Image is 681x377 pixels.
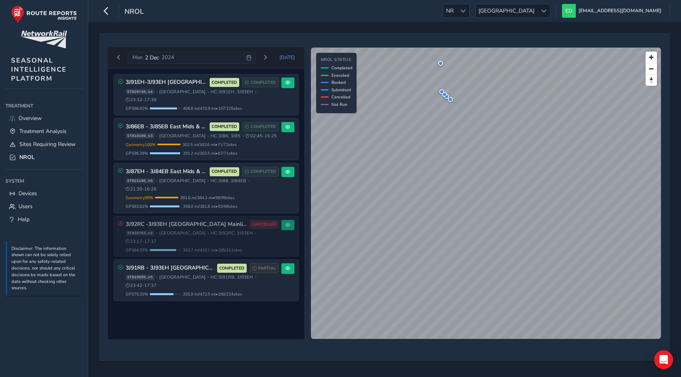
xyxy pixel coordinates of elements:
a: Overview [6,112,82,125]
span: ST820783_v2 [126,231,154,236]
span: [GEOGRAPHIC_DATA] [159,230,206,236]
span: 21:30 - 16:26 [126,186,157,192]
span: CANCELLED [252,221,276,227]
span: Booked [331,79,346,85]
span: • [248,179,250,183]
span: HC: 3J86, 3J85 [210,133,240,139]
span: Submitted [331,87,351,93]
span: • [156,275,158,279]
span: ST820748_v4 [126,89,154,94]
span: COMPLETED [212,79,237,86]
button: Zoom in [646,52,657,63]
button: [EMAIL_ADDRESS][DOMAIN_NAME] [562,4,664,18]
a: NROL [6,151,82,164]
span: 353.7 mi / 418.1 mi • 185 / 211 sites [183,247,242,253]
img: customer logo [21,31,67,48]
span: • [207,231,209,235]
span: 408.8 mi / 470.9 mi • 197 / 225 sites [183,105,242,111]
span: GPS 96.29 % [126,150,148,156]
h3: 3J87EH - 3J84EB East Mids & Potteries ([PERSON_NAME] first) [126,168,207,175]
span: • [207,134,209,138]
h4: NROL Status [321,57,352,63]
span: Treatment Analysis [19,128,67,135]
span: • [156,90,158,94]
span: SEASONAL INTELLIGENCE PLATFORM [11,56,67,83]
span: 23:32 - 17:38 [126,97,157,103]
span: COMPLETED [219,265,244,272]
span: • [156,231,158,235]
button: Today [274,52,300,63]
span: NR [443,4,456,17]
span: ST819189_v3 [126,133,154,139]
span: [GEOGRAPHIC_DATA] [159,133,206,139]
img: diamond-layout [562,4,576,18]
span: 358.0 mi / 381.6 mi • 92 / 98 sites [183,203,237,209]
span: ST821196_v5 [126,178,154,184]
span: GPS 86.82 % [126,105,148,111]
a: Devices [6,187,82,200]
span: Geometry 100 % [126,142,156,148]
span: Sites Requiring Review [19,140,76,148]
span: • [207,179,209,183]
span: Help [18,216,30,223]
img: rr logo [11,6,77,23]
span: 23:17 - 17:37 [126,238,157,244]
span: HC: 3J91RB, 3J93EH [210,274,253,280]
div: Treatment [6,100,82,112]
a: Users [6,200,82,213]
span: Overview [19,115,42,122]
h3: 3J91EH-3J93EH [GEOGRAPHIC_DATA] [126,79,207,86]
span: [GEOGRAPHIC_DATA] [476,4,537,17]
span: Users [19,203,33,210]
div: Open Intercom Messenger [654,350,673,369]
span: Completed [331,65,352,71]
span: • [255,231,257,235]
button: Next day [259,53,272,63]
span: [GEOGRAPHIC_DATA] [159,178,206,184]
h3: 3J92RC -3J93EH [GEOGRAPHIC_DATA] Mainline South [126,221,247,228]
span: 02:45 - 16:25 [246,133,277,139]
span: NROL [19,153,35,161]
span: [EMAIL_ADDRESS][DOMAIN_NAME] [579,4,661,18]
span: 2024 [162,54,174,61]
a: Sites Requiring Review [6,138,82,151]
a: Help [6,213,82,226]
span: 291.2 mi / 302.5 mi • 67 / 71 sites [183,150,237,156]
span: [DATE] [279,54,295,61]
span: GPS 75.33 % [126,291,148,297]
span: [GEOGRAPHIC_DATA] [159,89,206,95]
span: • [207,90,209,94]
span: COMPLETED [251,79,276,86]
span: 2 Dec [145,54,159,61]
span: • [207,275,209,279]
button: Previous day [112,53,125,63]
span: • [156,134,158,138]
span: PARTIAL [258,265,276,272]
span: HC: 3J91EH, 3J93EH [210,89,253,95]
span: ST819959_v5 [126,275,154,280]
button: Zoom out [646,63,657,74]
p: Disclaimer: The information shown can not be solely relied upon for any safety-related decisions,... [11,246,78,292]
span: 355.9 mi / 472.5 mi • 180 / 224 sites [183,291,242,297]
span: COMPLETED [212,124,237,130]
span: COMPLETED [251,168,276,175]
div: System [6,175,82,187]
span: • [156,179,158,183]
a: Treatment Analysis [6,125,82,138]
span: COMPLETED [212,168,237,175]
button: Reset bearing to north [646,74,657,86]
span: Mon [132,54,142,61]
span: • [255,275,257,279]
canvas: Map [311,48,661,339]
span: [GEOGRAPHIC_DATA] [159,274,206,280]
span: NROL [125,7,144,18]
h3: 3J86EB - 3J85EB East Mids & Potteries [126,124,207,130]
span: HC: 3J88, 3J84EB [210,178,246,184]
span: • [255,90,257,94]
span: Executed [331,72,349,78]
span: GPS 93.82 % [126,203,148,209]
span: 23:42 - 17:37 [126,283,157,288]
h3: 3J91RB - 3J93EH [GEOGRAPHIC_DATA] Mainline South [126,265,214,272]
span: Cancelled [331,94,350,100]
span: 302.5 mi / 303.6 mi • 71 / 72 sites [182,142,237,148]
